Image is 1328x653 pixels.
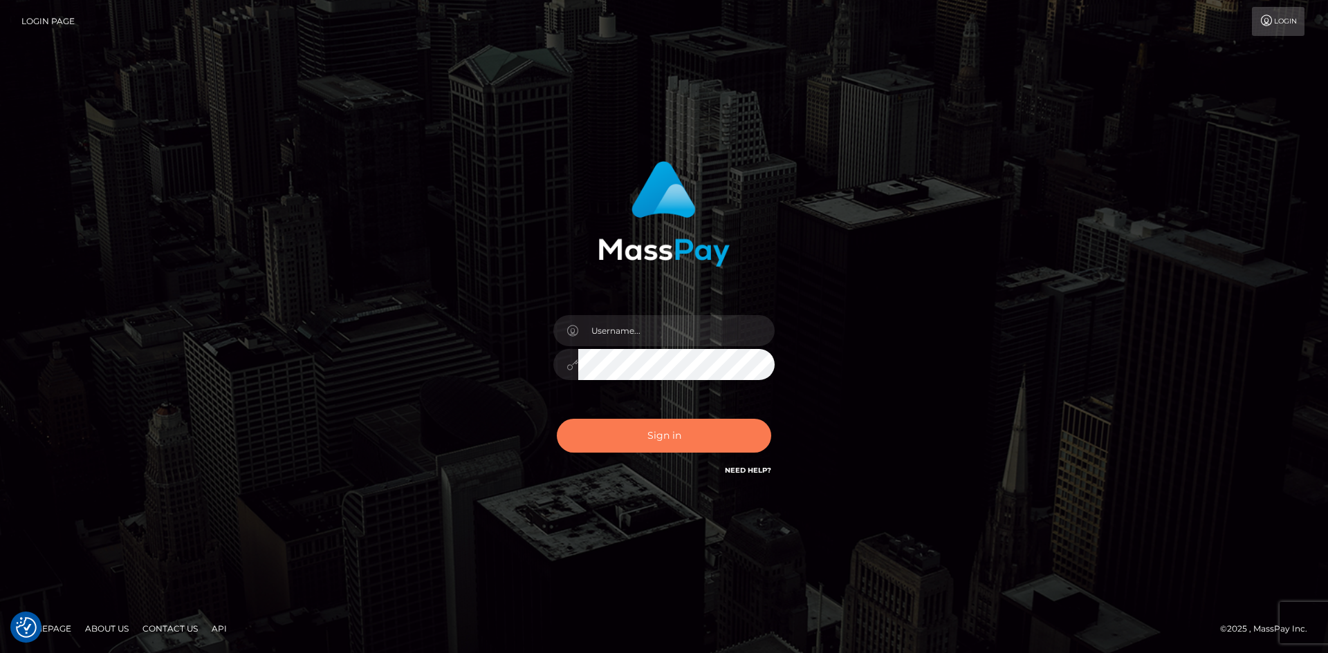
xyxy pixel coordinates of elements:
[1252,7,1304,36] a: Login
[21,7,75,36] a: Login Page
[557,419,771,453] button: Sign in
[137,618,203,639] a: Contact Us
[598,161,730,267] img: MassPay Login
[16,617,37,638] img: Revisit consent button
[725,466,771,475] a: Need Help?
[15,618,77,639] a: Homepage
[206,618,232,639] a: API
[16,617,37,638] button: Consent Preferences
[1220,621,1318,636] div: © 2025 , MassPay Inc.
[80,618,134,639] a: About Us
[578,315,775,346] input: Username...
